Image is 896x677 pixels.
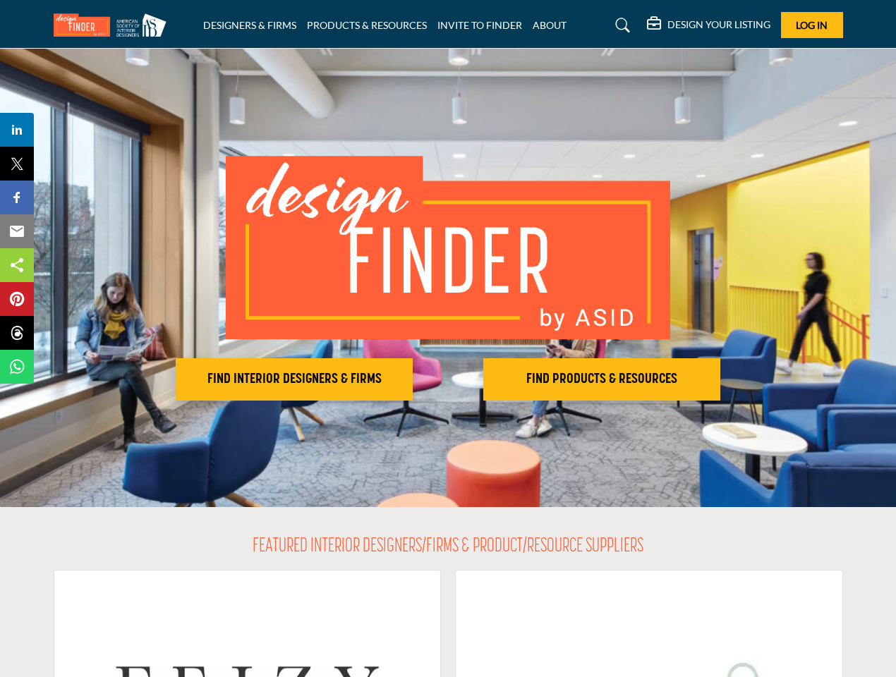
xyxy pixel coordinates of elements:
h2: FIND PRODUCTS & RESOURCES [488,371,716,388]
div: DESIGN YOUR LISTING [647,17,770,34]
button: FIND PRODUCTS & RESOURCES [483,358,720,401]
button: Log In [781,12,843,38]
span: Log In [796,19,828,31]
a: ABOUT [533,19,567,31]
a: DESIGNERS & FIRMS [203,19,296,31]
h5: DESIGN YOUR LISTING [667,18,770,31]
a: INVITE TO FINDER [437,19,522,31]
a: Search [602,14,639,37]
img: image [226,156,670,339]
h2: FEATURED INTERIOR DESIGNERS/FIRMS & PRODUCT/RESOURCE SUPPLIERS [253,535,643,559]
button: FIND INTERIOR DESIGNERS & FIRMS [176,358,413,401]
a: PRODUCTS & RESOURCES [307,19,427,31]
h2: FIND INTERIOR DESIGNERS & FIRMS [180,371,408,388]
img: Site Logo [54,13,174,37]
